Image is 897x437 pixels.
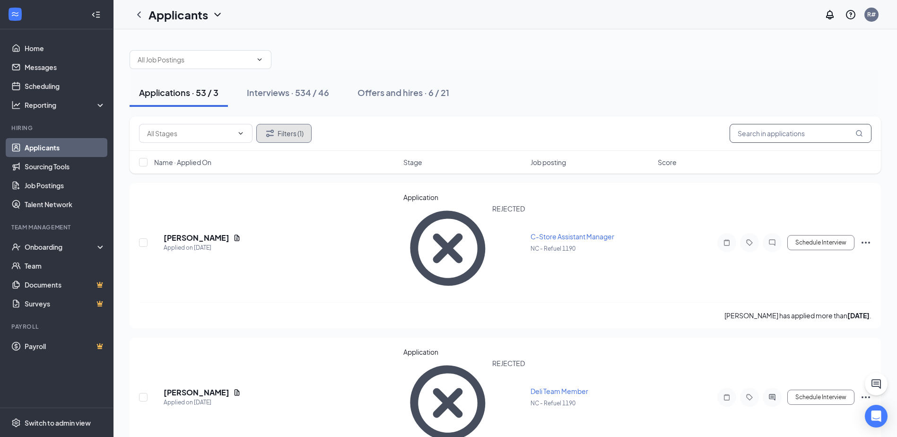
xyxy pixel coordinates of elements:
[212,9,223,20] svg: ChevronDown
[256,124,312,143] button: Filter Filters (1)
[865,373,888,395] button: ChatActive
[658,157,677,167] span: Score
[766,393,778,401] svg: ActiveChat
[233,389,241,396] svg: Document
[531,232,614,241] span: C-Store Assistant Manager
[25,58,105,77] a: Messages
[403,204,492,293] svg: CrossCircle
[721,393,732,401] svg: Note
[25,418,91,428] div: Switch to admin view
[744,393,755,401] svg: Tag
[531,400,575,407] span: NC - Refuel 1190
[264,128,276,139] svg: Filter
[25,157,105,176] a: Sourcing Tools
[25,176,105,195] a: Job Postings
[25,100,106,110] div: Reporting
[11,323,104,331] div: Payroll
[237,130,244,137] svg: ChevronDown
[164,243,241,253] div: Applied on [DATE]
[766,239,778,246] svg: ChatInactive
[25,138,105,157] a: Applicants
[11,124,104,132] div: Hiring
[403,347,525,357] div: Application
[721,239,732,246] svg: Note
[787,235,854,250] button: Schedule Interview
[403,157,422,167] span: Stage
[164,398,241,407] div: Applied on [DATE]
[256,56,263,63] svg: ChevronDown
[25,256,105,275] a: Team
[91,10,101,19] svg: Collapse
[787,390,854,405] button: Schedule Interview
[11,100,21,110] svg: Analysis
[865,405,888,428] div: Open Intercom Messenger
[11,242,21,252] svg: UserCheck
[492,204,525,293] div: REJECTED
[148,7,208,23] h1: Applicants
[147,128,233,139] input: All Stages
[247,87,329,98] div: Interviews · 534 / 46
[138,54,252,65] input: All Job Postings
[133,9,145,20] svg: ChevronLeft
[744,239,755,246] svg: Tag
[25,77,105,96] a: Scheduling
[871,378,882,390] svg: ChatActive
[824,9,836,20] svg: Notifications
[25,275,105,294] a: DocumentsCrown
[724,310,871,321] p: [PERSON_NAME] has applied more than .
[845,9,856,20] svg: QuestionInfo
[25,39,105,58] a: Home
[139,87,218,98] div: Applications · 53 / 3
[233,234,241,242] svg: Document
[730,124,871,143] input: Search in applications
[25,242,97,252] div: Onboarding
[25,195,105,214] a: Talent Network
[531,387,588,395] span: Deli Team Member
[847,311,870,320] b: [DATE]
[403,192,525,202] div: Application
[25,294,105,313] a: SurveysCrown
[531,157,566,167] span: Job posting
[164,233,229,243] h5: [PERSON_NAME]
[860,237,871,248] svg: Ellipses
[357,87,449,98] div: Offers and hires · 6 / 21
[11,223,104,231] div: Team Management
[154,157,211,167] span: Name · Applied On
[164,387,229,398] h5: [PERSON_NAME]
[867,10,876,18] div: R#
[531,245,575,252] span: NC - Refuel 1190
[25,337,105,356] a: PayrollCrown
[11,418,21,428] svg: Settings
[10,9,20,19] svg: WorkstreamLogo
[860,392,871,403] svg: Ellipses
[855,130,863,137] svg: MagnifyingGlass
